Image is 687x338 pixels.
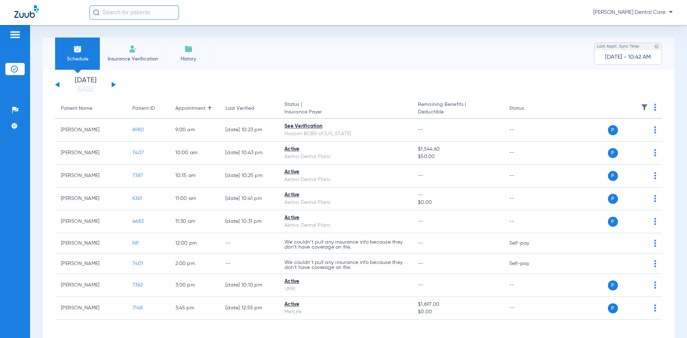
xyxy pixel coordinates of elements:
[597,43,640,50] span: Last Appt. Sync Time:
[284,301,406,308] div: Active
[284,308,406,316] div: MetLife
[284,153,406,161] div: Aetna Dental Plans
[418,219,423,224] span: --
[55,297,127,320] td: [PERSON_NAME]
[220,165,279,187] td: [DATE] 10:25 PM
[418,191,497,199] span: --
[593,9,673,16] span: [PERSON_NAME] Dental Care
[608,194,618,204] span: P
[654,260,656,267] img: group-dot-blue.svg
[503,297,552,320] td: --
[170,142,220,165] td: 10:00 AM
[55,165,127,187] td: [PERSON_NAME]
[132,105,155,112] div: Patient ID
[55,233,127,254] td: [PERSON_NAME]
[284,130,406,138] div: Horizon BCBS of [US_STATE]
[654,172,656,179] img: group-dot-blue.svg
[608,125,618,135] span: P
[418,146,497,153] span: $1,544.60
[284,146,406,153] div: Active
[220,254,279,274] td: --
[608,303,618,313] span: P
[170,233,220,254] td: 12:00 PM
[170,254,220,274] td: 2:00 PM
[129,45,137,53] img: Manual Insurance Verification
[132,196,142,201] span: 6361
[654,218,656,225] img: group-dot-blue.svg
[418,283,423,288] span: --
[284,214,406,222] div: Active
[654,126,656,133] img: group-dot-blue.svg
[608,171,618,181] span: P
[89,5,179,20] input: Search for patients
[225,105,273,112] div: Last Verified
[503,165,552,187] td: --
[170,119,220,142] td: 9:00 AM
[225,105,254,112] div: Last Verified
[284,285,406,293] div: UMR
[651,304,687,338] iframe: Chat Widget
[93,9,99,16] img: Search Icon
[170,274,220,297] td: 3:00 PM
[503,142,552,165] td: --
[170,165,220,187] td: 10:15 AM
[284,199,406,206] div: Aetna Dental Plans
[284,123,406,130] div: See Verification
[220,187,279,210] td: [DATE] 10:41 PM
[170,187,220,210] td: 11:00 AM
[284,240,406,250] p: We couldn’t pull any insurance info because they don’t have coverage on file.
[220,142,279,165] td: [DATE] 10:43 PM
[64,77,107,93] li: [DATE]
[654,195,656,202] img: group-dot-blue.svg
[132,150,144,155] span: 7407
[175,105,205,112] div: Appointment
[279,99,412,119] th: Status |
[132,219,143,224] span: 4683
[503,233,552,254] td: Self-pay
[418,308,497,316] span: $0.00
[608,280,618,290] span: P
[132,305,143,310] span: 7148
[284,260,406,270] p: We couldn’t pull any insurance info because they don’t have coverage on file.
[654,281,656,289] img: group-dot-blue.svg
[220,119,279,142] td: [DATE] 10:23 PM
[418,173,423,178] span: --
[55,119,127,142] td: [PERSON_NAME]
[654,104,656,111] img: group-dot-blue.svg
[503,187,552,210] td: --
[418,108,497,116] span: Deductible
[418,261,423,266] span: --
[503,254,552,274] td: Self-pay
[73,45,82,53] img: Schedule
[503,274,552,297] td: --
[605,54,651,61] span: [DATE] - 10:42 AM
[55,274,127,297] td: [PERSON_NAME]
[412,99,503,119] th: Remaining Benefits |
[418,127,423,132] span: --
[61,105,92,112] div: Patient Name
[418,153,497,161] span: $50.00
[418,199,497,206] span: $0.00
[503,119,552,142] td: --
[284,278,406,285] div: Active
[284,168,406,176] div: Active
[418,241,423,246] span: --
[171,55,205,63] span: History
[608,148,618,158] span: P
[132,173,143,178] span: 7387
[503,210,552,233] td: --
[55,254,127,274] td: [PERSON_NAME]
[641,104,648,111] img: filter.svg
[220,233,279,254] td: --
[64,85,107,93] a: [DATE]
[175,105,214,112] div: Appointment
[132,127,144,132] span: 6980
[55,187,127,210] td: [PERSON_NAME]
[61,105,121,112] div: Patient Name
[132,283,143,288] span: 7362
[654,149,656,156] img: group-dot-blue.svg
[220,297,279,320] td: [DATE] 12:55 PM
[184,45,193,53] img: History
[132,261,143,266] span: 7401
